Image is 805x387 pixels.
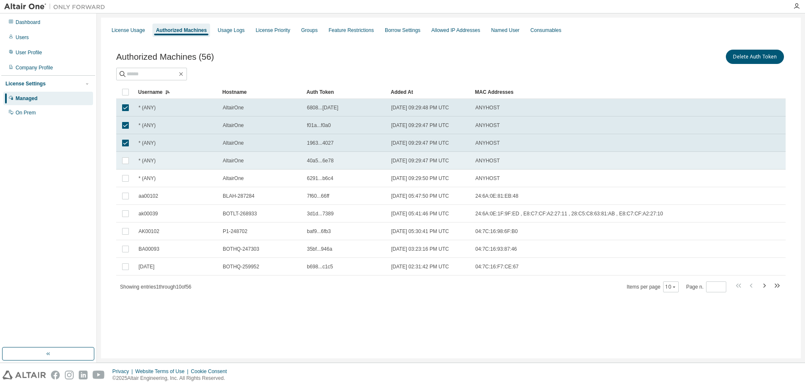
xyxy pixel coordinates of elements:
[139,140,156,146] span: * (ANY)
[223,193,254,199] span: BLAH-287284
[223,175,244,182] span: AltairOne
[139,104,156,111] span: * (ANY)
[391,246,449,252] span: [DATE] 03:23:16 PM UTC
[391,175,449,182] span: [DATE] 09:29:50 PM UTC
[307,85,384,99] div: Auth Token
[475,246,517,252] span: 04:7C:16:93:87:46
[223,122,244,129] span: AltairOne
[223,210,257,217] span: BOTLT-268933
[4,3,109,11] img: Altair One
[475,210,663,217] span: 24:6A:0E:1F:9F:ED , E8:C7:CF:A2:27:11 , 28:C5:C8:63:81:AB , E8:C7:CF:A2:27:10
[120,284,192,290] span: Showing entries 1 through 10 of 56
[16,95,37,102] div: Managed
[112,375,232,382] p: © 2025 Altair Engineering, Inc. All Rights Reserved.
[307,246,332,252] span: 35bf...946a
[475,193,518,199] span: 24:6A:0E:81:EB:48
[93,371,105,379] img: youtube.svg
[307,140,333,146] span: 1963...4027
[139,228,159,235] span: AK00102
[329,27,374,34] div: Feature Restrictions
[156,27,207,34] div: Authorized Machines
[79,371,88,379] img: linkedin.svg
[139,122,156,129] span: * (ANY)
[391,210,449,217] span: [DATE] 05:41:46 PM UTC
[218,27,245,34] div: Usage Logs
[139,210,158,217] span: ak00039
[139,193,158,199] span: aa00102
[385,27,421,34] div: Borrow Settings
[307,193,329,199] span: 7f60...66ff
[16,34,29,41] div: Users
[139,157,156,164] span: * (ANY)
[301,27,317,34] div: Groups
[16,64,53,71] div: Company Profile
[432,27,480,34] div: Allowed IP Addresses
[391,263,449,270] span: [DATE] 02:31:42 PM UTC
[135,368,191,375] div: Website Terms of Use
[391,193,449,199] span: [DATE] 05:47:50 PM UTC
[475,104,500,111] span: ANYHOST
[726,50,784,64] button: Delete Auth Token
[475,263,519,270] span: 04:7C:16:F7:CE:67
[307,228,331,235] span: baf9...6fb3
[530,27,561,34] div: Consumables
[391,228,449,235] span: [DATE] 05:30:41 PM UTC
[112,27,145,34] div: License Usage
[307,157,333,164] span: 40a5...6e78
[475,228,518,235] span: 04:7C:16:98:6F:B0
[391,85,468,99] div: Added At
[16,19,40,26] div: Dashboard
[307,210,333,217] span: 3d1d...7389
[491,27,519,34] div: Named User
[475,157,500,164] span: ANYHOST
[475,140,500,146] span: ANYHOST
[139,263,155,270] span: [DATE]
[139,175,156,182] span: * (ANY)
[391,104,449,111] span: [DATE] 09:29:48 PM UTC
[223,157,244,164] span: AltairOne
[139,246,159,252] span: BA00093
[391,122,449,129] span: [DATE] 09:29:47 PM UTC
[3,371,46,379] img: altair_logo.svg
[191,368,232,375] div: Cookie Consent
[307,122,331,129] span: f01a...f0a0
[256,27,290,34] div: License Priority
[222,85,300,99] div: Hostname
[307,175,333,182] span: 6291...b6c4
[138,85,216,99] div: Username
[307,263,333,270] span: b698...c1c5
[223,140,244,146] span: AltairOne
[475,85,697,99] div: MAC Addresses
[391,157,449,164] span: [DATE] 09:29:47 PM UTC
[116,52,214,62] span: Authorized Machines (56)
[627,281,679,292] span: Items per page
[16,109,36,116] div: On Prem
[307,104,338,111] span: 6808...[DATE]
[65,371,74,379] img: instagram.svg
[475,175,500,182] span: ANYHOST
[5,80,45,87] div: License Settings
[686,281,726,292] span: Page n.
[112,368,135,375] div: Privacy
[51,371,60,379] img: facebook.svg
[475,122,500,129] span: ANYHOST
[223,104,244,111] span: AltairOne
[223,246,259,252] span: BOTHQ-247303
[16,49,42,56] div: User Profile
[665,284,677,290] button: 10
[391,140,449,146] span: [DATE] 09:29:47 PM UTC
[223,263,259,270] span: BOTHQ-259952
[223,228,248,235] span: P1-248702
